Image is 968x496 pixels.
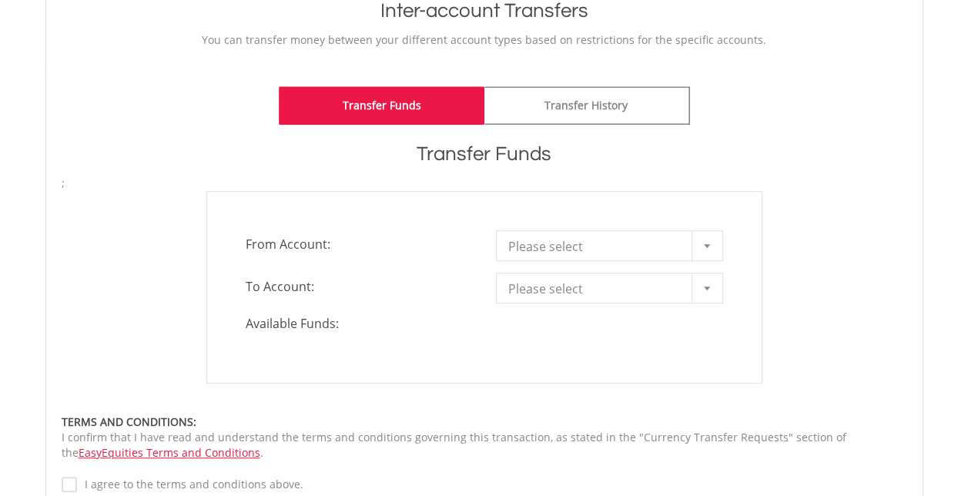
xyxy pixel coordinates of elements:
[484,86,690,125] a: Transfer History
[279,86,484,125] a: Transfer Funds
[508,273,688,304] span: Please select
[77,477,303,492] label: I agree to the terms and conditions above.
[62,32,907,48] p: You can transfer money between your different account types based on restrictions for the specifi...
[62,414,907,430] div: TERMS AND CONDITIONS:
[234,230,484,258] span: From Account:
[62,414,907,461] div: I confirm that I have read and understand the terms and conditions governing this transaction, as...
[508,231,688,262] span: Please select
[234,315,484,333] span: Available Funds:
[79,445,260,460] a: EasyEquities Terms and Conditions
[234,273,484,300] span: To Account:
[62,140,907,168] h1: Transfer Funds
